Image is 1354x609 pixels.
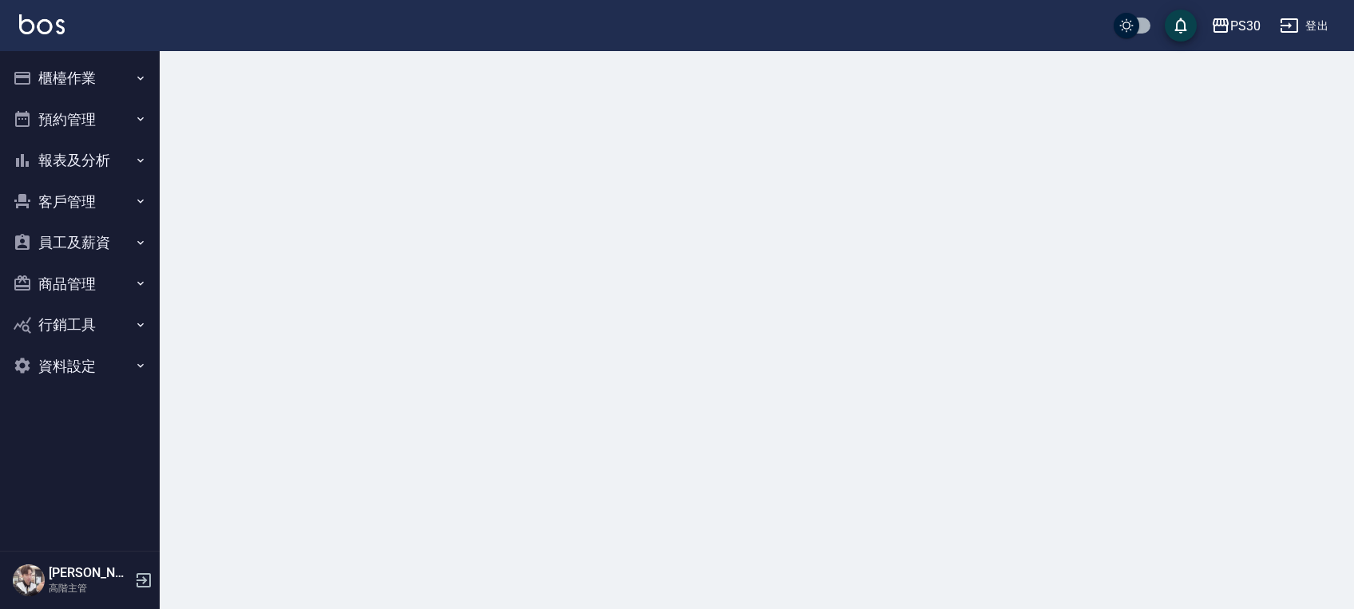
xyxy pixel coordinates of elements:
button: 員工及薪資 [6,222,153,263]
button: 客戶管理 [6,181,153,223]
button: 櫃檯作業 [6,57,153,99]
img: Logo [19,14,65,34]
button: 報表及分析 [6,140,153,181]
div: PS30 [1230,16,1261,36]
button: PS30 [1205,10,1267,42]
button: 資料設定 [6,346,153,387]
button: 預約管理 [6,99,153,140]
button: 商品管理 [6,263,153,305]
p: 高階主管 [49,581,130,595]
button: 行銷工具 [6,304,153,346]
button: save [1165,10,1197,42]
img: Person [13,564,45,596]
h5: [PERSON_NAME] [49,565,130,581]
button: 登出 [1273,11,1335,41]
